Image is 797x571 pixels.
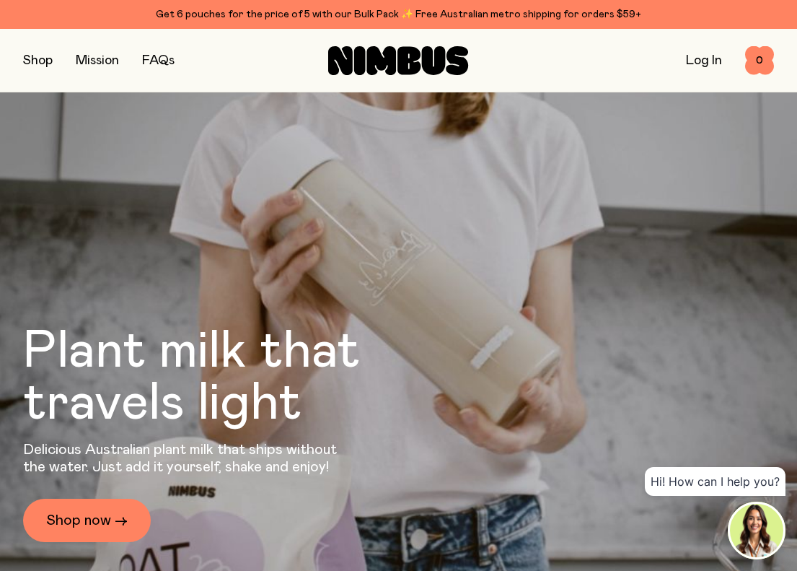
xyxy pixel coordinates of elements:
[730,504,783,557] img: agent
[23,6,774,23] div: Get 6 pouches for the price of 5 with our Bulk Pack ✨ Free Australian metro shipping for orders $59+
[645,467,785,496] div: Hi! How can I help you?
[23,499,151,542] a: Shop now →
[23,441,346,476] p: Delicious Australian plant milk that ships without the water. Just add it yourself, shake and enjoy!
[686,54,722,67] a: Log In
[142,54,175,67] a: FAQs
[745,46,774,75] button: 0
[23,326,439,430] h1: Plant milk that travels light
[76,54,119,67] a: Mission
